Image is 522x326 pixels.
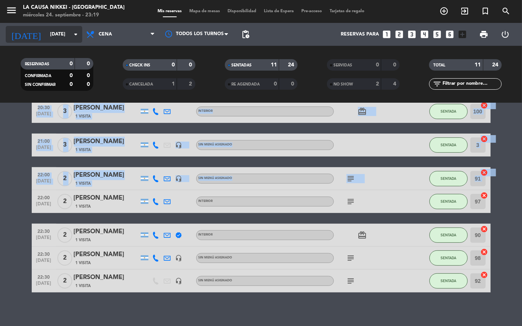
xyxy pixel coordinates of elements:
strong: 0 [172,62,175,68]
div: [PERSON_NAME] [74,137,139,147]
span: 2 [57,250,72,266]
i: menu [6,5,17,16]
i: subject [346,276,356,286]
span: SENTADA [441,279,456,283]
i: add_circle_outline [439,6,449,16]
span: Mapa de mesas [185,9,224,13]
span: 3 [57,137,72,153]
i: cancel [481,102,488,109]
span: CANCELADA [130,82,153,86]
span: [DATE] [34,235,54,244]
span: 22:30 [34,249,54,258]
i: looks_two [395,29,405,39]
strong: 0 [393,62,398,68]
strong: 0 [70,61,73,66]
i: looks_4 [420,29,430,39]
span: 20:30 [34,103,54,111]
div: [PERSON_NAME] [74,103,139,113]
strong: 0 [376,62,379,68]
button: SENTADA [429,273,468,289]
span: Sin menú asignado [198,256,233,259]
strong: 11 [475,62,481,68]
span: Sin menú asignado [198,279,233,282]
i: cancel [481,248,488,256]
input: Filtrar por nombre... [442,80,501,88]
span: 2 [57,171,72,186]
strong: 1 [172,81,175,87]
span: SIN CONFIRMAR [25,83,56,87]
strong: 0 [291,81,296,87]
div: [PERSON_NAME] [74,170,139,180]
div: miércoles 24. septiembre - 23:19 [23,11,125,19]
span: [DATE] [34,145,54,154]
span: 2 [57,273,72,289]
strong: 4 [393,81,398,87]
span: SENTADA [441,199,456,203]
span: SENTADA [441,109,456,113]
i: headset_mic [176,142,182,148]
span: pending_actions [241,30,250,39]
span: Reservas para [341,32,379,37]
strong: 24 [288,62,296,68]
button: SENTADA [429,137,468,153]
i: power_settings_new [501,30,510,39]
div: LOG OUT [494,23,516,46]
span: INTERIOR [198,233,213,236]
i: subject [346,174,356,183]
span: NO SHOW [334,82,353,86]
i: headset_mic [176,255,182,261]
i: turned_in_not [481,6,490,16]
span: Cena [99,32,112,37]
strong: 0 [87,82,91,87]
i: looks_5 [433,29,442,39]
span: TOTAL [434,63,446,67]
i: [DATE] [6,26,46,43]
span: SENTADAS [232,63,252,67]
span: 1 Visita [76,181,91,187]
i: search [501,6,511,16]
i: cancel [481,225,488,233]
button: SENTADA [429,250,468,266]
span: INTERIOR [198,110,213,113]
span: CHECK INS [130,63,151,67]
i: headset_mic [176,175,182,182]
span: 1 Visita [76,147,91,153]
i: arrow_drop_down [71,30,80,39]
span: Pre-acceso [298,9,326,13]
i: card_giftcard [358,107,367,116]
strong: 0 [70,82,73,87]
span: Lista de Espera [260,9,298,13]
i: subject [346,253,356,263]
span: print [479,30,488,39]
button: SENTADA [429,104,468,119]
i: subject [346,197,356,206]
span: SENTADA [441,233,456,237]
span: [DATE] [34,111,54,120]
span: SERVIDAS [334,63,353,67]
span: SENTADA [441,256,456,260]
span: [DATE] [34,258,54,267]
strong: 0 [189,62,194,68]
span: Mis reservas [154,9,185,13]
span: Sin menú asignado [198,177,233,180]
span: RESERVADAS [25,62,50,66]
span: [DATE] [34,202,54,210]
i: looks_3 [407,29,417,39]
span: [DATE] [34,281,54,290]
button: SENTADA [429,171,468,186]
div: [PERSON_NAME] [74,273,139,282]
strong: 2 [189,81,194,87]
button: SENTADA [429,228,468,243]
i: cancel [481,135,488,143]
span: 1 Visita [76,113,91,119]
span: Disponibilidad [224,9,260,13]
span: 1 Visita [76,237,91,243]
div: La Causa Nikkei - [GEOGRAPHIC_DATA] [23,4,125,11]
span: 1 Visita [76,203,91,210]
strong: 0 [274,81,277,87]
span: SENTADA [441,176,456,181]
i: looks_6 [445,29,455,39]
i: exit_to_app [460,6,469,16]
span: 2 [57,194,72,209]
i: looks_one [382,29,392,39]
